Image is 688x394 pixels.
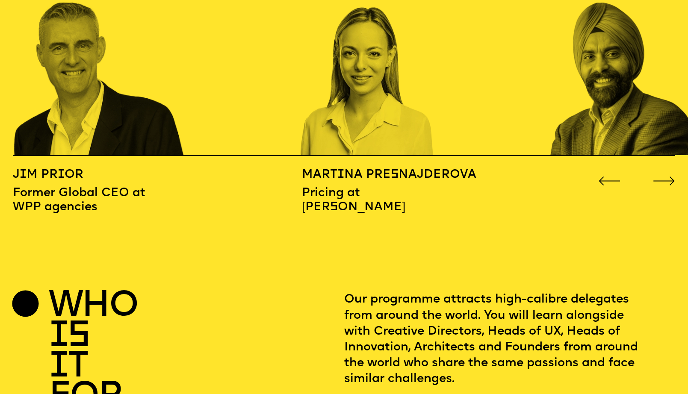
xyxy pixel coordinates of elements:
[653,173,675,182] button: Go to next slide
[20,169,27,181] span: i
[337,169,344,181] span: i
[13,167,302,183] p: J m Pr or
[13,183,302,215] p: Former Global CEO at WPP agencies
[302,183,549,215] p: Pricing at [PERSON_NAME]
[49,350,68,385] span: i
[58,169,65,181] span: i
[598,173,620,182] button: Go to previous slide
[302,167,549,183] p: Mart na Presnajderova
[49,319,68,355] span: i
